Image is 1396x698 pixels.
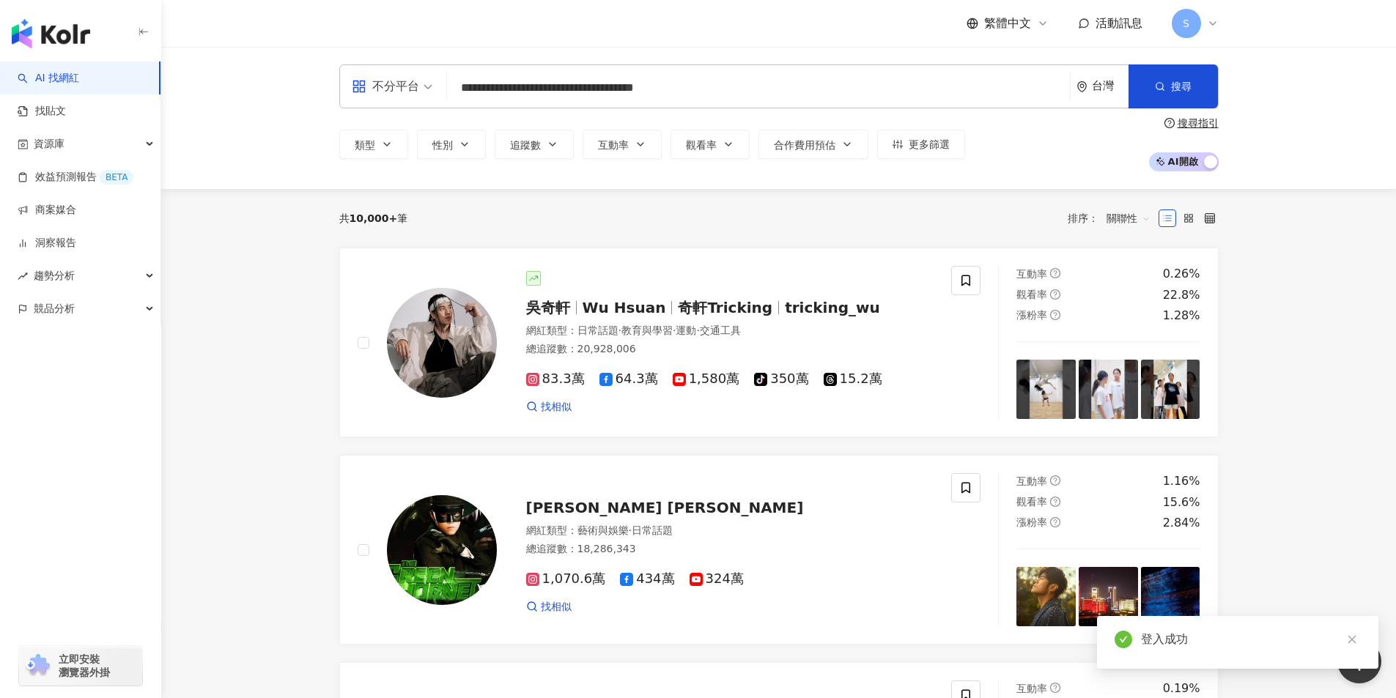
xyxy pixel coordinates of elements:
[673,371,740,387] span: 1,580萬
[23,654,52,677] img: chrome extension
[339,130,408,159] button: 類型
[526,371,585,387] span: 83.3萬
[350,212,398,224] span: 10,000+
[432,139,453,151] span: 性別
[1079,360,1138,419] img: post-image
[34,292,75,325] span: 競品分析
[577,524,629,536] span: 藝術與娛樂
[1163,287,1200,303] div: 22.8%
[526,524,934,538] div: 網紅類型 ：
[18,104,66,119] a: 找貼文
[495,130,574,159] button: 追蹤數
[1183,15,1189,31] span: S
[583,299,666,316] span: Wu Hsuan
[1129,64,1218,108] button: 搜尋
[1050,475,1060,486] span: question-circle
[1016,360,1076,419] img: post-image
[696,324,699,336] span: ·
[12,19,90,48] img: logo
[19,646,142,686] a: chrome extension立即安裝 瀏覽器外掛
[1163,494,1200,510] div: 15.6%
[1171,81,1192,92] span: 搜尋
[1092,80,1129,92] div: 台灣
[18,170,133,185] a: 效益預測報告BETA
[1164,118,1175,128] span: question-circle
[620,571,674,587] span: 434萬
[1079,567,1138,626] img: post-image
[59,653,110,679] span: 立即安裝 瀏覽器外掛
[541,600,572,615] span: 找相似
[1016,309,1047,321] span: 漲粉率
[621,324,673,336] span: 教育與學習
[676,324,696,336] span: 運動
[1163,473,1200,489] div: 1.16%
[339,455,1219,645] a: KOL Avatar[PERSON_NAME] [PERSON_NAME]網紅類型：藝術與娛樂·日常話題總追蹤數：18,286,3431,070.6萬434萬324萬找相似互動率question...
[599,371,658,387] span: 64.3萬
[1016,567,1076,626] img: post-image
[387,288,497,398] img: KOL Avatar
[1016,496,1047,508] span: 觀看率
[877,130,965,159] button: 更多篩選
[1016,683,1047,694] span: 互動率
[673,324,676,336] span: ·
[18,71,79,86] a: searchAI 找網紅
[1115,631,1132,648] span: check-circle
[1163,515,1200,531] div: 2.84%
[1050,268,1060,278] span: question-circle
[526,542,934,557] div: 總追蹤數 ： 18,286,343
[785,299,880,316] span: tricking_wu
[577,324,618,336] span: 日常話題
[1016,268,1047,280] span: 互動率
[352,79,366,94] span: appstore
[632,524,673,536] span: 日常話題
[678,299,772,316] span: 奇軒Tricking
[1016,289,1047,300] span: 觀看率
[417,130,486,159] button: 性別
[1050,289,1060,300] span: question-circle
[984,15,1031,31] span: 繁體中文
[700,324,741,336] span: 交通工具
[629,524,632,536] span: ·
[34,127,64,160] span: 資源庫
[1050,517,1060,527] span: question-circle
[18,236,76,250] a: 洞察報告
[671,130,750,159] button: 觀看率
[352,75,419,98] div: 不分平台
[618,324,621,336] span: ·
[1141,631,1361,648] div: 登入成功
[583,130,662,159] button: 互動率
[1347,634,1357,645] span: close
[526,342,934,357] div: 總追蹤數 ： 20,928,006
[1163,680,1200,697] div: 0.19%
[758,130,868,159] button: 合作費用預估
[1163,308,1200,324] div: 1.28%
[541,400,572,415] span: 找相似
[1096,16,1142,30] span: 活動訊息
[387,495,497,605] img: KOL Avatar
[526,499,804,516] span: [PERSON_NAME] [PERSON_NAME]
[526,600,572,615] a: 找相似
[824,371,882,387] span: 15.2萬
[526,400,572,415] a: 找相似
[1050,683,1060,693] span: question-circle
[1141,360,1200,419] img: post-image
[34,259,75,292] span: 趨勢分析
[526,299,570,316] span: 吳奇軒
[598,139,629,151] span: 互動率
[510,139,541,151] span: 追蹤數
[339,248,1219,437] a: KOL Avatar吳奇軒Wu Hsuan奇軒Trickingtricking_wu網紅類型：日常話題·教育與學習·運動·交通工具總追蹤數：20,928,00683.3萬64.3萬1,580萬3...
[1050,497,1060,507] span: question-circle
[18,271,28,281] span: rise
[774,139,835,151] span: 合作費用預估
[1107,207,1151,230] span: 關聯性
[1163,266,1200,282] div: 0.26%
[526,571,606,587] span: 1,070.6萬
[686,139,717,151] span: 觀看率
[1016,475,1047,487] span: 互動率
[1076,81,1087,92] span: environment
[355,139,375,151] span: 類型
[526,324,934,338] div: 網紅類型 ：
[1016,516,1047,528] span: 漲粉率
[909,138,950,150] span: 更多篩選
[1141,567,1200,626] img: post-image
